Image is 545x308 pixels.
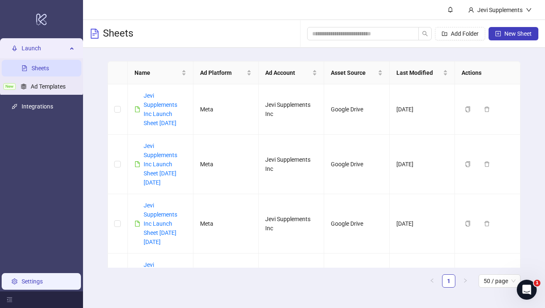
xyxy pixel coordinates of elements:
th: Name [128,62,193,84]
span: Ad Account [265,68,310,77]
td: Jevi Supplements Inc [259,254,324,304]
button: right [459,274,472,288]
th: Ad Account [259,62,324,84]
span: Name [134,68,180,77]
h3: Sheets [103,27,133,40]
span: New Sheet [504,30,532,37]
a: Sheets [32,65,49,71]
div: Jevi Supplements [474,5,526,15]
th: Last Modified [390,62,455,84]
li: Next Page [459,274,472,288]
span: menu-fold [7,297,12,303]
a: Settings [22,278,43,285]
span: Last Modified [396,68,442,77]
th: Actions [455,62,521,84]
span: file [134,106,140,112]
span: Asset Source [331,68,376,77]
td: [DATE] [390,135,455,194]
span: left [430,278,435,283]
span: folder-add [442,31,447,37]
a: Jevi Supplements Inc Launch Sheet [DATE] [DATE] [144,143,177,186]
a: Integrations [22,103,53,110]
td: Meta [193,194,259,254]
td: Google Drive [324,254,390,304]
span: file [134,221,140,227]
a: Ad Templates [31,83,66,90]
span: file-text [90,29,100,39]
td: [DATE] [390,254,455,304]
td: Jevi Supplements Inc [259,135,324,194]
button: New Sheet [489,27,538,40]
span: search [422,31,428,37]
span: rocket [12,45,17,51]
td: Meta [193,84,259,135]
span: Launch [22,40,67,57]
span: delete [484,161,490,167]
span: delete [484,106,490,112]
iframe: Intercom live chat [517,280,537,300]
button: Add Folder [435,27,485,40]
span: 1 [534,280,540,286]
span: bell [447,7,453,12]
span: file [134,161,140,167]
td: [DATE] [390,194,455,254]
span: delete [484,221,490,227]
span: down [526,7,532,13]
button: left [425,274,439,288]
td: Meta [193,135,259,194]
span: 50 / page [484,275,516,287]
th: Asset Source [324,62,390,84]
td: [DATE] [390,84,455,135]
span: Ad Platform [200,68,245,77]
td: Google Drive [324,135,390,194]
a: Jevi Supplements Inc Launch Sheet [DATE] [DATE] [144,202,177,245]
span: right [463,278,468,283]
span: copy [465,221,471,227]
td: Jevi Supplements Inc [259,194,324,254]
a: 1 [442,275,455,287]
div: Page Size [479,274,521,288]
a: Jevi Supplements Launch Sheet LIVE [144,261,179,296]
a: Jevi Supplements Inc Launch Sheet [DATE] [144,92,177,126]
td: Google Drive [324,194,390,254]
span: copy [465,161,471,167]
td: Meta [193,254,259,304]
span: user [468,7,474,13]
span: copy [465,106,471,112]
td: Jevi Supplements Inc [259,84,324,135]
li: Previous Page [425,274,439,288]
td: Google Drive [324,84,390,135]
span: plus-square [495,31,501,37]
th: Ad Platform [193,62,259,84]
span: Add Folder [451,30,479,37]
